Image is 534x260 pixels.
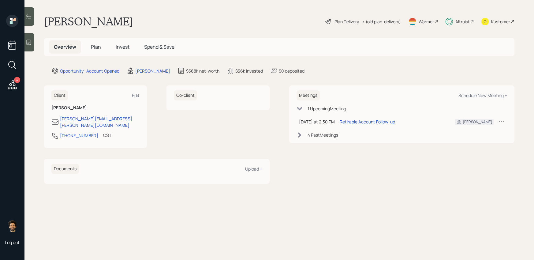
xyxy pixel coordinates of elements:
h6: Documents [51,164,79,174]
div: $0 deposited [279,68,304,74]
span: Spend & Save [144,43,174,50]
span: Invest [116,43,129,50]
div: Opportunity · Account Opened [60,68,119,74]
div: 4 Past Meeting s [308,132,338,138]
div: $36k invested [235,68,263,74]
div: [PERSON_NAME] [463,119,492,125]
span: Overview [54,43,76,50]
div: Altruist [455,18,470,25]
h6: Meetings [297,90,320,100]
div: Edit [132,92,140,98]
span: Plan [91,43,101,50]
div: Upload + [245,166,262,172]
div: Kustomer [491,18,510,25]
h6: Client [51,90,68,100]
div: • (old plan-delivery) [362,18,401,25]
div: $568k net-worth [186,68,219,74]
img: eric-schwartz-headshot.png [6,220,18,232]
div: 4 [14,77,20,83]
h6: [PERSON_NAME] [51,105,140,111]
h1: [PERSON_NAME] [44,15,133,28]
div: [PERSON_NAME][EMAIL_ADDRESS][PERSON_NAME][DOMAIN_NAME] [60,115,140,128]
div: CST [103,132,111,138]
div: [PERSON_NAME] [135,68,170,74]
div: Plan Delivery [334,18,359,25]
div: 1 Upcoming Meeting [308,105,346,112]
div: Retirable Account Follow-up [340,119,395,125]
div: Warmer [419,18,434,25]
div: [PHONE_NUMBER] [60,132,98,139]
div: [DATE] at 2:30 PM [299,119,335,125]
div: Log out [5,239,20,245]
h6: Co-client [174,90,197,100]
div: Schedule New Meeting + [458,92,507,98]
